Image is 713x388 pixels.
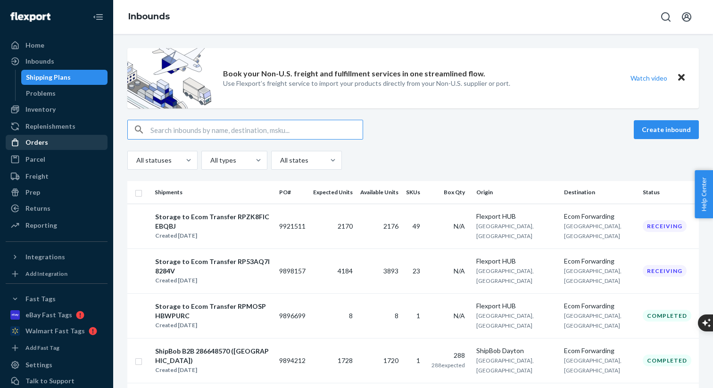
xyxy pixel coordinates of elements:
a: Add Fast Tag [6,342,108,354]
button: Watch video [624,71,673,85]
div: Completed [643,310,691,322]
button: Fast Tags [6,291,108,306]
div: ShipBob B2B 286648570 ([GEOGRAPHIC_DATA]) [155,347,271,365]
a: Inventory [6,102,108,117]
button: Open account menu [677,8,696,26]
td: 9898157 [275,248,309,293]
div: Flexport HUB [476,212,556,221]
th: Origin [473,181,560,204]
input: All states [279,156,280,165]
span: [GEOGRAPHIC_DATA], [GEOGRAPHIC_DATA] [476,312,534,329]
span: [GEOGRAPHIC_DATA], [GEOGRAPHIC_DATA] [476,357,534,374]
div: Returns [25,204,50,213]
a: Returns [6,201,108,216]
button: Close [675,71,688,85]
a: Walmart Fast Tags [6,323,108,338]
div: Problems [26,89,56,98]
span: N/A [454,267,465,275]
th: SKUs [402,181,428,204]
div: Freight [25,172,49,181]
div: Fast Tags [25,294,56,304]
span: [GEOGRAPHIC_DATA], [GEOGRAPHIC_DATA] [476,267,534,284]
span: [GEOGRAPHIC_DATA], [GEOGRAPHIC_DATA] [564,357,622,374]
span: N/A [454,222,465,230]
span: 1728 [338,356,353,364]
input: Search inbounds by name, destination, msku... [150,120,363,139]
div: Receiving [643,265,687,277]
a: Replenishments [6,119,108,134]
div: Walmart Fast Tags [25,326,85,336]
td: 9896699 [275,293,309,338]
button: Open Search Box [656,8,675,26]
a: Reporting [6,218,108,233]
img: Flexport logo [10,12,50,22]
span: [GEOGRAPHIC_DATA], [GEOGRAPHIC_DATA] [564,312,622,329]
div: Storage to Ecom Transfer RPZK8FICEBQBJ [155,212,271,231]
span: 2170 [338,222,353,230]
span: [GEOGRAPHIC_DATA], [GEOGRAPHIC_DATA] [564,267,622,284]
div: Ecom Forwarding [564,301,635,311]
span: [GEOGRAPHIC_DATA], [GEOGRAPHIC_DATA] [476,223,534,239]
span: 1720 [383,356,398,364]
div: Orders [25,138,48,147]
div: Integrations [25,252,65,262]
th: PO# [275,181,309,204]
a: Settings [6,357,108,372]
a: Problems [21,86,108,101]
a: Orders [6,135,108,150]
span: N/A [454,312,465,320]
th: Expected Units [309,181,356,204]
div: Ecom Forwarding [564,212,635,221]
a: Prep [6,185,108,200]
div: Created [DATE] [155,365,271,375]
div: Reporting [25,221,57,230]
a: eBay Fast Tags [6,307,108,322]
span: 49 [413,222,420,230]
p: Book your Non-U.S. freight and fulfillment services in one streamlined flow. [223,68,485,79]
div: Add Integration [25,270,67,278]
div: Parcel [25,155,45,164]
div: ShipBob Dayton [476,346,556,355]
span: 2176 [383,222,398,230]
a: Parcel [6,152,108,167]
div: Ecom Forwarding [564,256,635,266]
th: Available Units [356,181,402,204]
th: Destination [560,181,639,204]
th: Box Qty [428,181,473,204]
div: Created [DATE] [155,231,271,240]
span: Help Center [695,170,713,218]
th: Status [639,181,699,204]
div: Created [DATE] [155,321,271,330]
a: Inbounds [6,54,108,69]
div: Settings [25,360,52,370]
div: Home [25,41,44,50]
a: Shipping Plans [21,70,108,85]
div: eBay Fast Tags [25,310,72,320]
span: 4184 [338,267,353,275]
div: Prep [25,188,40,197]
ol: breadcrumbs [121,3,177,31]
span: [GEOGRAPHIC_DATA], [GEOGRAPHIC_DATA] [564,223,622,239]
a: Add Integration [6,268,108,280]
div: Receiving [643,220,687,232]
div: Flexport HUB [476,256,556,266]
button: Close Navigation [89,8,108,26]
span: 288 expected [431,362,465,369]
div: Add Fast Tag [25,344,59,352]
span: 8 [349,312,353,320]
button: Integrations [6,249,108,264]
span: 3893 [383,267,398,275]
button: Create inbound [634,120,699,139]
a: Inbounds [128,11,170,22]
td: 9894212 [275,338,309,383]
span: 23 [413,267,420,275]
td: 9921511 [275,204,309,248]
div: Shipping Plans [26,73,71,82]
p: Use Flexport’s freight service to import your products directly from your Non-U.S. supplier or port. [223,79,510,88]
div: Storage to Ecom Transfer RP53AQ7I8284V [155,257,271,276]
span: 1 [416,356,420,364]
a: Home [6,38,108,53]
div: Created [DATE] [155,276,271,285]
div: Completed [643,355,691,366]
span: 8 [395,312,398,320]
